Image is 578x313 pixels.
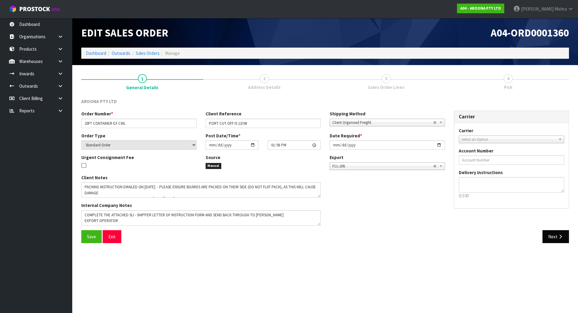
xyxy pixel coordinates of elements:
[248,84,281,90] span: Address Details
[459,148,493,154] label: Account Number
[461,136,556,143] span: Select an Option
[206,163,222,169] span: Manual
[19,5,50,13] span: ProStock
[86,50,106,56] a: Dashboard
[81,202,132,208] label: Internal Company Notes
[332,119,433,126] span: Client Organised Freight
[459,169,503,176] label: Delivery Instructions
[81,99,117,104] span: AROONA PTY LTD
[206,133,241,139] label: Post Date/Time
[165,50,180,56] span: Manage
[87,234,96,239] span: Save
[81,174,107,181] label: Client Notes
[330,133,362,139] label: Date Required
[51,7,61,12] small: WMS
[521,6,554,12] span: [PERSON_NAME]
[330,154,343,161] label: Export
[555,6,567,12] span: Mishra
[330,111,365,117] label: Shipping Method
[504,84,512,90] span: Pick
[368,84,404,90] span: Sales Order Lines
[81,154,134,161] label: Urgent Consignment Fee
[332,163,433,170] span: FCL-20ft
[459,127,473,134] label: Carrier
[81,230,102,243] button: Save
[206,119,321,128] input: Client Reference
[103,230,121,243] button: Exit
[126,84,158,91] span: General Details
[382,74,391,83] span: 3
[459,192,564,199] p: 0/100
[491,26,569,39] span: A04-ORD0001360
[136,50,160,56] a: Sales Orders
[504,74,513,83] span: 4
[460,6,501,11] strong: A04 - AROONA PTY LTD
[9,5,17,13] img: cube-alt.png
[260,74,269,83] span: 2
[459,114,564,120] h3: Carrier
[81,26,168,39] span: Edit Sales Order
[81,94,569,248] span: General Details
[81,133,105,139] label: Order Type
[81,111,113,117] label: Order Number
[81,119,197,128] input: Order Number
[138,74,147,83] span: 1
[459,155,564,165] input: Account Number
[457,4,504,13] a: A04 - AROONA PTY LTD
[206,154,220,161] label: Source
[206,111,241,117] label: Client Reference
[112,50,130,56] a: Outwards
[542,230,569,243] button: Next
